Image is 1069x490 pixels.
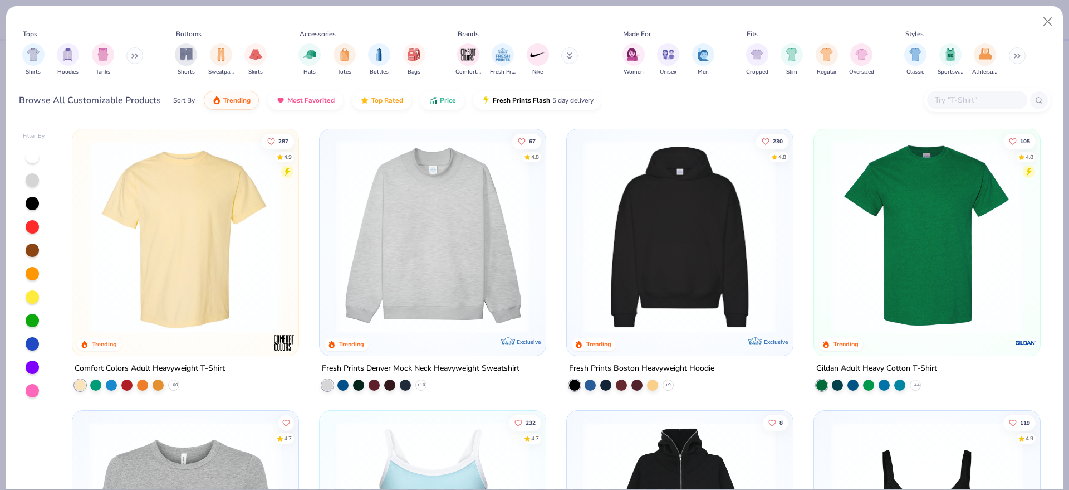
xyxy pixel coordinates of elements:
[92,43,114,76] div: filter for Tanks
[906,68,924,76] span: Classic
[273,332,295,354] img: Comfort Colors logo
[223,96,251,105] span: Trending
[849,68,874,76] span: Oversized
[460,46,477,63] img: Comfort Colors Image
[371,96,403,105] span: Top Rated
[490,43,516,76] button: filter button
[662,48,675,61] img: Unisex Image
[455,68,481,76] span: Comfort Colors
[490,43,516,76] div: filter for Fresh Prints
[825,140,1029,333] img: db319196-8705-402d-8b46-62aaa07ed94f
[817,68,837,76] span: Regular
[322,362,519,376] div: Fresh Prints Denver Mock Neck Heavyweight Sweatshirt
[781,140,985,333] img: d4a37e75-5f2b-4aef-9a6e-23330c63bbc0
[1026,434,1033,443] div: 4.9
[938,43,963,76] div: filter for Sportswear
[408,68,420,76] span: Bags
[909,48,922,61] img: Classic Image
[972,43,998,76] div: filter for Athleisure
[368,43,390,76] div: filter for Bottles
[911,382,919,389] span: + 44
[287,96,335,105] span: Most Favorited
[75,362,225,376] div: Comfort Colors Adult Heavyweight T-Shirt
[509,415,541,430] button: Like
[657,43,679,76] button: filter button
[337,68,351,76] span: Totes
[334,43,356,76] button: filter button
[569,362,714,376] div: Fresh Prints Boston Heavyweight Hoodie
[660,68,676,76] span: Unisex
[440,96,456,105] span: Price
[532,68,543,76] span: Nike
[552,94,594,107] span: 5 day delivery
[420,91,464,110] button: Price
[370,68,389,76] span: Bottles
[417,382,425,389] span: + 10
[746,43,768,76] div: filter for Cropped
[855,48,868,61] img: Oversized Image
[262,133,295,149] button: Like
[1037,11,1058,32] button: Close
[627,48,640,61] img: Women Image
[781,43,803,76] div: filter for Slim
[531,153,539,161] div: 4.8
[26,68,41,76] span: Shirts
[22,43,45,76] div: filter for Shirts
[244,43,267,76] div: filter for Skirts
[527,43,549,76] div: filter for Nike
[298,43,321,76] button: filter button
[905,29,924,39] div: Styles
[746,43,768,76] button: filter button
[529,46,546,63] img: Nike Image
[751,48,763,61] img: Cropped Image
[303,48,316,61] img: Hats Image
[180,48,193,61] img: Shorts Image
[403,43,425,76] div: filter for Bags
[756,133,788,149] button: Like
[57,43,79,76] button: filter button
[285,153,292,161] div: 4.9
[97,48,109,61] img: Tanks Image
[490,68,516,76] span: Fresh Prints
[92,43,114,76] button: filter button
[692,43,714,76] button: filter button
[746,68,768,76] span: Cropped
[22,43,45,76] button: filter button
[285,434,292,443] div: 4.7
[773,138,783,144] span: 230
[473,91,602,110] button: Fresh Prints Flash5 day delivery
[934,94,1019,106] input: Try "T-Shirt"
[527,43,549,76] button: filter button
[972,68,998,76] span: Athleisure
[534,140,738,333] img: a90f7c54-8796-4cb2-9d6e-4e9644cfe0fe
[455,43,481,76] button: filter button
[268,91,343,110] button: Most Favorited
[276,96,285,105] img: most_fav.gif
[494,46,511,63] img: Fresh Prints Image
[820,48,833,61] img: Regular Image
[938,43,963,76] button: filter button
[208,43,234,76] div: filter for Sweatpants
[458,29,479,39] div: Brands
[178,68,195,76] span: Shorts
[512,133,541,149] button: Like
[23,132,45,140] div: Filter By
[786,68,797,76] span: Slim
[944,48,957,61] img: Sportswear Image
[763,415,788,430] button: Like
[529,138,536,144] span: 67
[352,91,411,110] button: Top Rated
[1003,133,1036,149] button: Like
[96,68,110,76] span: Tanks
[531,434,539,443] div: 4.7
[298,43,321,76] div: filter for Hats
[23,29,37,39] div: Tops
[373,48,385,61] img: Bottles Image
[244,43,267,76] button: filter button
[816,43,838,76] div: filter for Regular
[173,95,195,105] div: Sort By
[303,68,316,76] span: Hats
[747,29,758,39] div: Fits
[493,96,550,105] span: Fresh Prints Flash
[208,43,234,76] button: filter button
